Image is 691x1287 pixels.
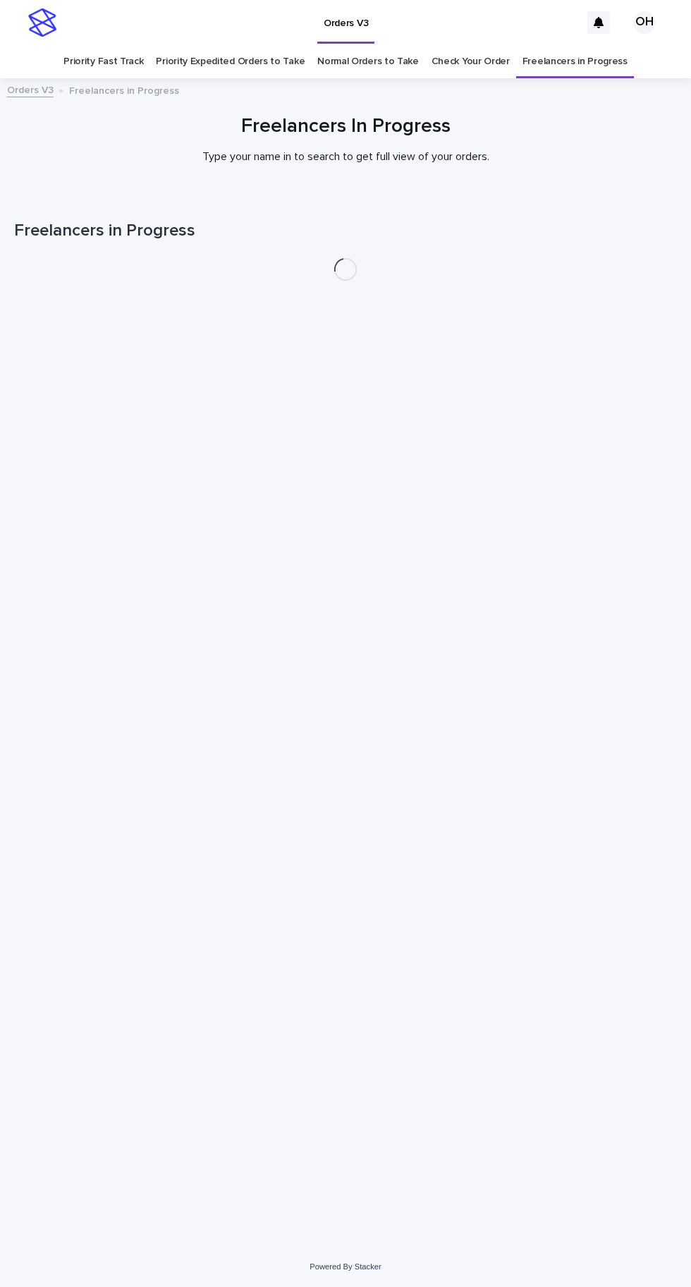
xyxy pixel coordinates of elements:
p: Freelancers in Progress [69,82,179,97]
a: Freelancers in Progress [522,45,628,78]
a: Normal Orders to Take [317,45,419,78]
img: stacker-logo-s-only.png [28,8,56,37]
a: Priority Fast Track [63,45,143,78]
div: OH [633,11,656,34]
a: Priority Expedited Orders to Take [156,45,305,78]
a: Orders V3 [7,81,54,97]
h1: Freelancers in Progress [14,221,677,241]
p: Type your name in to search to get full view of your orders. [63,150,628,164]
a: Powered By Stacker [310,1262,381,1271]
h1: Freelancers In Progress [14,115,677,139]
a: Check Your Order [432,45,510,78]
